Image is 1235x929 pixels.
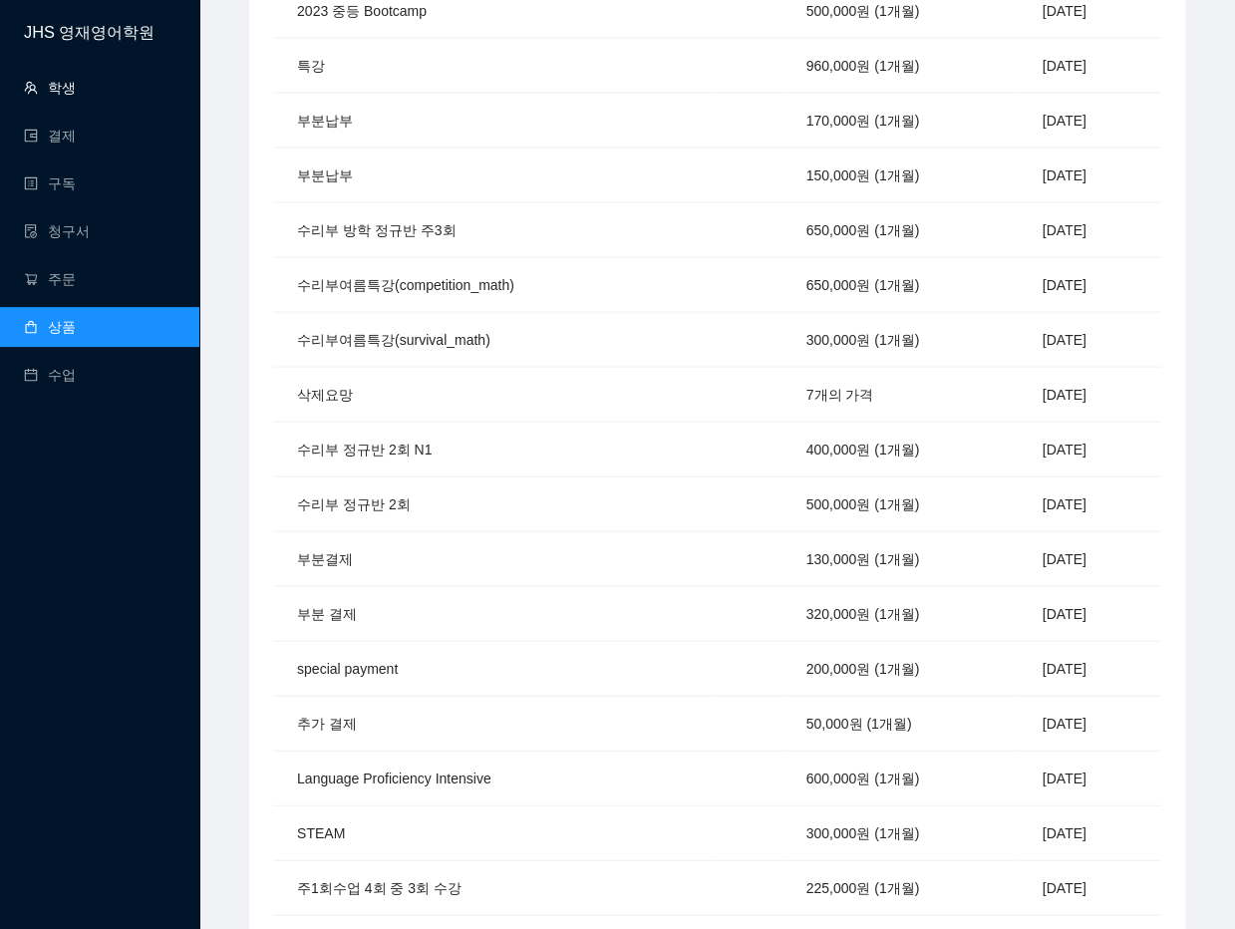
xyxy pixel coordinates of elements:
td: 수리부여름특강(competition_math) [273,257,712,312]
a: file-done청구서 [24,223,90,239]
td: [DATE] [1019,422,1161,476]
td: 특강 [273,38,712,93]
td: 부분 결제 [273,586,712,641]
td: 960,000원 (1개월) [782,38,1019,93]
td: 추가 결제 [273,696,712,751]
td: [DATE] [1019,367,1161,422]
td: [DATE] [1019,476,1161,531]
td: 600,000원 (1개월) [782,751,1019,805]
a: wallet결제 [24,128,76,144]
a: calendar수업 [24,367,76,383]
td: 500,000원 (1개월) [782,476,1019,531]
td: [DATE] [1019,257,1161,312]
td: 320,000원 (1개월) [782,586,1019,641]
td: STEAM [273,805,712,860]
td: [DATE] [1019,586,1161,641]
td: 7개의 가격 [782,367,1019,422]
td: 225,000원 (1개월) [782,860,1019,915]
a: team학생 [24,80,76,96]
td: 50,000원 (1개월) [782,696,1019,751]
td: [DATE] [1019,751,1161,805]
td: 수리부여름특강(survival_math) [273,312,712,367]
td: 130,000원 (1개월) [782,531,1019,586]
td: [DATE] [1019,531,1161,586]
td: 삭제요망 [273,367,712,422]
td: [DATE] [1019,696,1161,751]
td: special payment [273,641,712,696]
td: [DATE] [1019,312,1161,367]
td: [DATE] [1019,38,1161,93]
td: [DATE] [1019,860,1161,915]
td: 부분결제 [273,531,712,586]
td: [DATE] [1019,93,1161,148]
a: shopping-cart주문 [24,271,76,287]
td: 부분납부 [273,148,712,202]
td: 주1회수업 4회 중 3회 수강 [273,860,712,915]
td: 650,000원 (1개월) [782,257,1019,312]
td: 300,000원 (1개월) [782,312,1019,367]
td: 200,000원 (1개월) [782,641,1019,696]
td: 150,000원 (1개월) [782,148,1019,202]
a: profile구독 [24,175,76,191]
td: Language Proficiency Intensive [273,751,712,805]
td: [DATE] [1019,202,1161,257]
td: 수리부 방학 정규반 주3회 [273,202,712,257]
td: 650,000원 (1개월) [782,202,1019,257]
td: 부분납부 [273,93,712,148]
td: 170,000원 (1개월) [782,93,1019,148]
a: shopping상품 [24,319,76,335]
td: 300,000원 (1개월) [782,805,1019,860]
td: 수리부 정규반 2회 [273,476,712,531]
td: 수리부 정규반 2회 N1 [273,422,712,476]
td: [DATE] [1019,148,1161,202]
td: [DATE] [1019,641,1161,696]
td: [DATE] [1019,805,1161,860]
td: 400,000원 (1개월) [782,422,1019,476]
